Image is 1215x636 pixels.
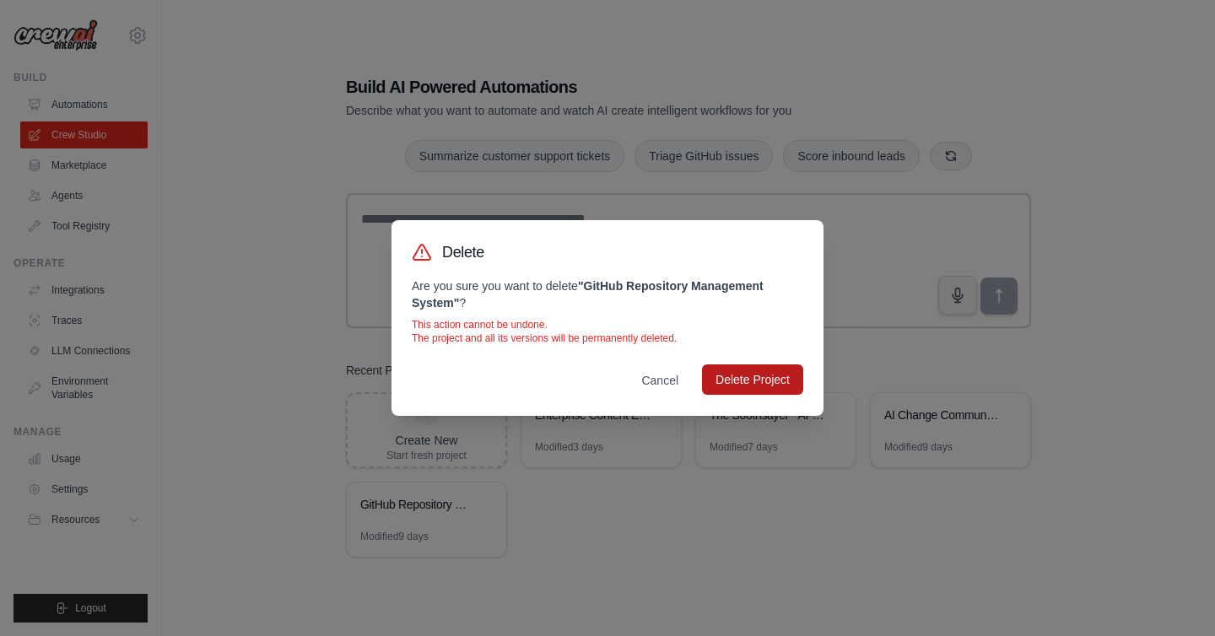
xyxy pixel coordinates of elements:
[628,365,692,396] button: Cancel
[412,278,803,311] p: Are you sure you want to delete ?
[442,240,484,264] h3: Delete
[412,318,803,331] p: This action cannot be undone.
[702,364,803,395] button: Delete Project
[1131,555,1215,636] iframe: Chat Widget
[412,279,764,310] strong: " GitHub Repository Management System "
[412,331,803,345] p: The project and all its versions will be permanently deleted.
